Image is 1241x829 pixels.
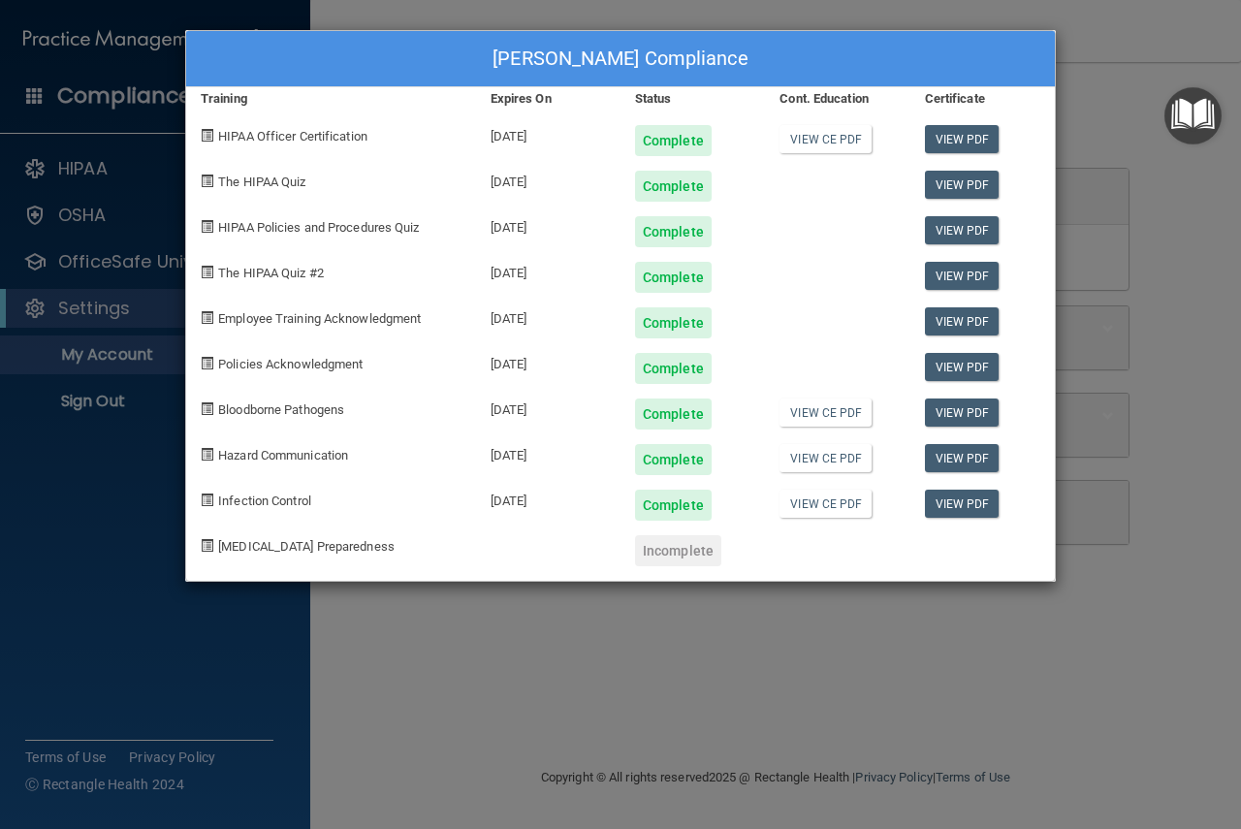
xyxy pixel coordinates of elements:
div: Complete [635,399,712,430]
div: Complete [635,216,712,247]
div: Status [620,87,765,111]
button: Open Resource Center [1164,87,1222,144]
span: Hazard Communication [218,448,348,462]
span: Infection Control [218,494,311,508]
div: Certificate [910,87,1055,111]
span: HIPAA Policies and Procedures Quiz [218,220,419,235]
div: [PERSON_NAME] Compliance [186,31,1055,87]
span: HIPAA Officer Certification [218,129,367,143]
div: Complete [635,262,712,293]
a: View PDF [925,125,1000,153]
a: View PDF [925,171,1000,199]
div: Complete [635,307,712,338]
div: Training [186,87,476,111]
div: Incomplete [635,535,721,566]
div: [DATE] [476,202,620,247]
div: [DATE] [476,247,620,293]
div: Expires On [476,87,620,111]
a: View PDF [925,353,1000,381]
div: Complete [635,171,712,202]
div: [DATE] [476,430,620,475]
a: View PDF [925,490,1000,518]
div: Complete [635,125,712,156]
a: View CE PDF [780,444,872,472]
a: View PDF [925,307,1000,335]
div: Complete [635,444,712,475]
div: Complete [635,490,712,521]
div: [DATE] [476,156,620,202]
span: Bloodborne Pathogens [218,402,344,417]
span: The HIPAA Quiz #2 [218,266,324,280]
a: View CE PDF [780,125,872,153]
div: [DATE] [476,475,620,521]
span: Employee Training Acknowledgment [218,311,421,326]
div: [DATE] [476,384,620,430]
a: View PDF [925,262,1000,290]
span: [MEDICAL_DATA] Preparedness [218,539,395,554]
a: View CE PDF [780,490,872,518]
a: View PDF [925,216,1000,244]
div: Cont. Education [765,87,909,111]
div: [DATE] [476,111,620,156]
a: View PDF [925,444,1000,472]
div: Complete [635,353,712,384]
a: View PDF [925,399,1000,427]
span: The HIPAA Quiz [218,175,305,189]
iframe: Drift Widget Chat Controller [1144,695,1218,769]
div: [DATE] [476,338,620,384]
div: [DATE] [476,293,620,338]
span: Policies Acknowledgment [218,357,363,371]
a: View CE PDF [780,399,872,427]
